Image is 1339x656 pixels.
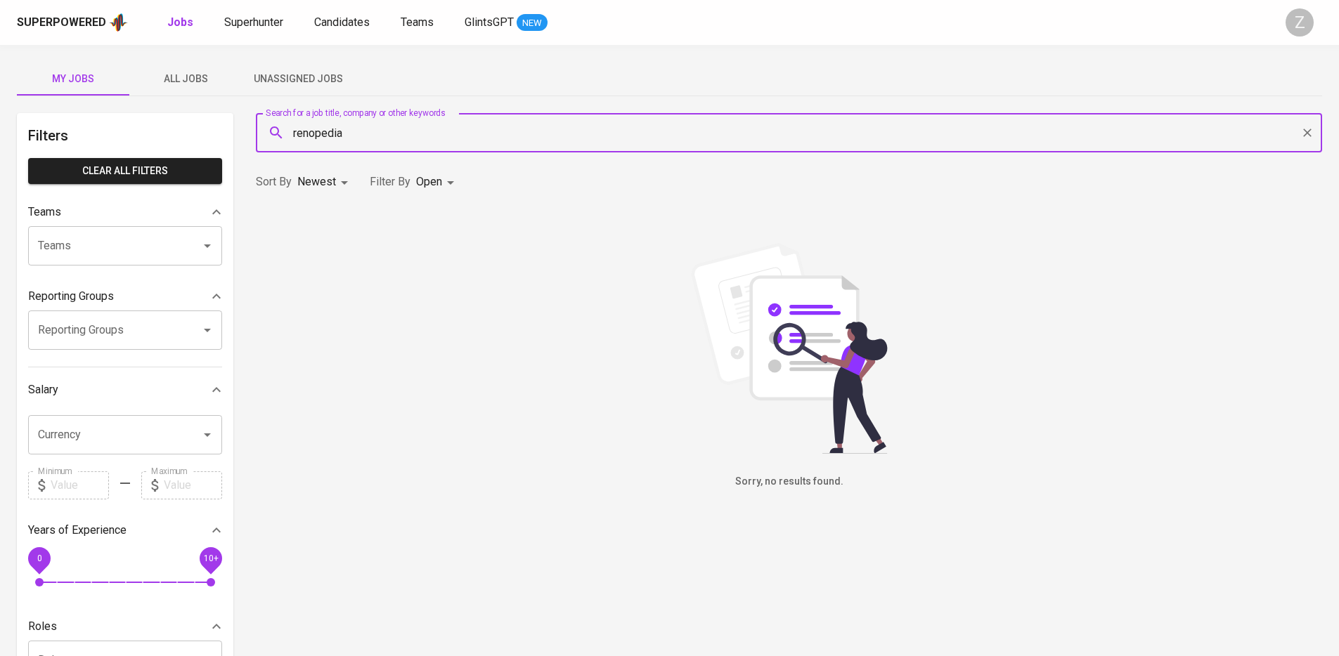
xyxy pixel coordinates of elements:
[28,516,222,544] div: Years of Experience
[203,553,218,563] span: 10+
[28,381,58,398] p: Salary
[401,14,436,32] a: Teams
[39,162,211,180] span: Clear All filters
[164,471,222,499] input: Value
[465,15,514,29] span: GlintsGPT
[198,320,217,340] button: Open
[256,173,292,190] p: Sort By
[109,12,128,33] img: app logo
[684,243,895,454] img: file_searching.svg
[314,14,373,32] a: Candidates
[28,204,61,221] p: Teams
[256,474,1322,490] h6: Sorry, no results found.
[167,15,193,29] b: Jobs
[167,14,196,32] a: Jobs
[28,124,222,147] h6: Filters
[28,522,127,539] p: Years of Experience
[28,158,222,184] button: Clear All filters
[198,425,217,445] button: Open
[465,14,548,32] a: GlintsGPT NEW
[17,15,106,31] div: Superpowered
[297,169,353,195] div: Newest
[37,553,41,563] span: 0
[1298,123,1317,143] button: Clear
[198,236,217,256] button: Open
[17,12,128,33] a: Superpoweredapp logo
[138,70,233,88] span: All Jobs
[28,288,114,305] p: Reporting Groups
[25,70,121,88] span: My Jobs
[416,175,442,188] span: Open
[51,471,109,499] input: Value
[28,376,222,404] div: Salary
[224,15,283,29] span: Superhunter
[416,169,459,195] div: Open
[28,198,222,226] div: Teams
[1286,8,1314,37] div: Z
[401,15,434,29] span: Teams
[314,15,370,29] span: Candidates
[297,173,336,190] p: Newest
[517,16,548,30] span: NEW
[28,282,222,310] div: Reporting Groups
[28,618,57,635] p: Roles
[250,70,346,88] span: Unassigned Jobs
[370,173,410,190] p: Filter By
[224,14,286,32] a: Superhunter
[28,612,222,641] div: Roles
